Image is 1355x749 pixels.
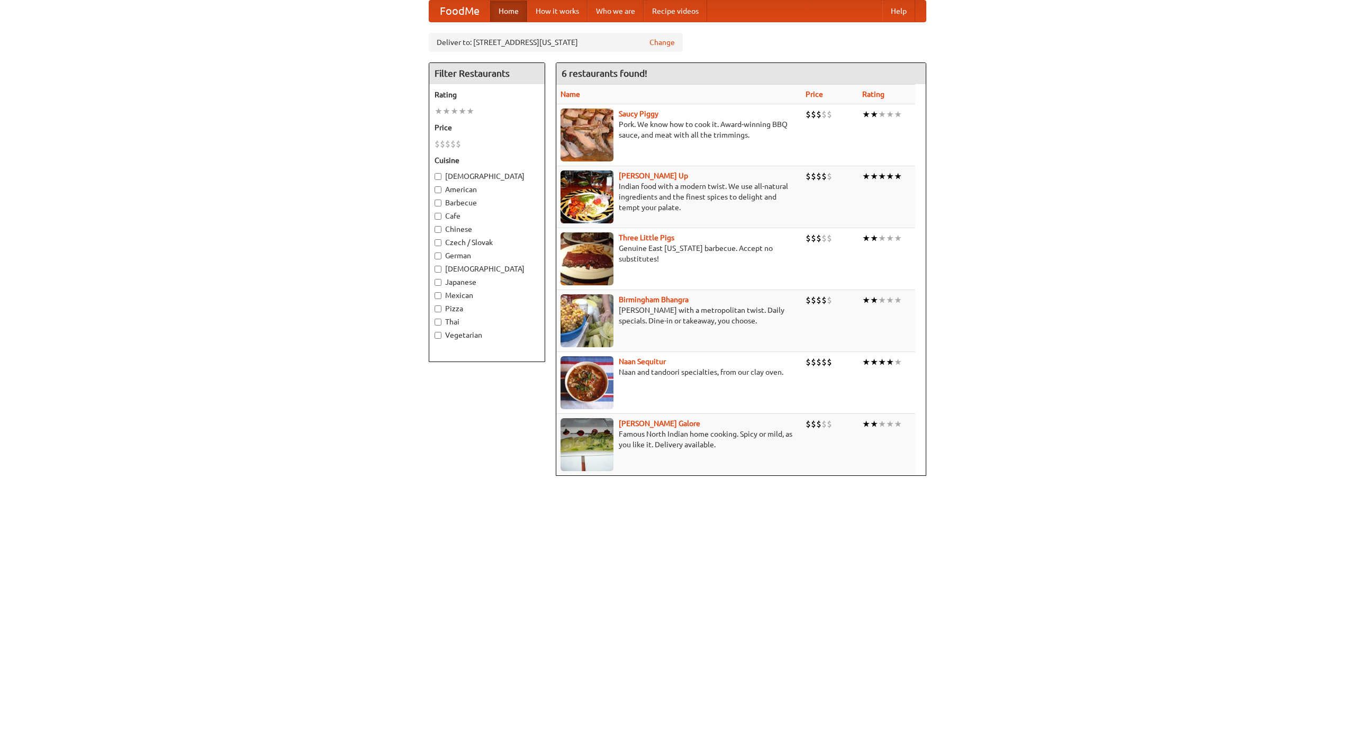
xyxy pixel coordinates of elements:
[816,109,821,120] li: $
[862,418,870,430] li: ★
[878,109,886,120] li: ★
[886,170,894,182] li: ★
[435,211,539,221] label: Cafe
[870,232,878,244] li: ★
[435,226,441,233] input: Chinese
[862,109,870,120] li: ★
[561,305,797,326] p: [PERSON_NAME] with a metropolitan twist. Daily specials. Dine-in or takeaway, you choose.
[827,418,832,430] li: $
[561,170,613,223] img: curryup.jpg
[561,367,797,377] p: Naan and tandoori specialties, from our clay oven.
[811,170,816,182] li: $
[435,197,539,208] label: Barbecue
[619,110,658,118] a: Saucy Piggy
[450,105,458,117] li: ★
[886,294,894,306] li: ★
[878,418,886,430] li: ★
[806,418,811,430] li: $
[821,109,827,120] li: $
[886,418,894,430] li: ★
[862,294,870,306] li: ★
[862,232,870,244] li: ★
[456,138,461,150] li: $
[878,232,886,244] li: ★
[458,105,466,117] li: ★
[435,264,539,274] label: [DEMOGRAPHIC_DATA]
[561,294,613,347] img: bhangra.jpg
[816,418,821,430] li: $
[870,109,878,120] li: ★
[527,1,588,22] a: How it works
[821,356,827,368] li: $
[442,105,450,117] li: ★
[806,356,811,368] li: $
[588,1,644,22] a: Who we are
[619,357,666,366] b: Naan Sequitur
[827,170,832,182] li: $
[811,232,816,244] li: $
[435,303,539,314] label: Pizza
[862,90,884,98] a: Rating
[878,294,886,306] li: ★
[561,232,613,285] img: littlepigs.jpg
[821,294,827,306] li: $
[445,138,450,150] li: $
[435,279,441,286] input: Japanese
[435,224,539,234] label: Chinese
[886,109,894,120] li: ★
[870,170,878,182] li: ★
[816,356,821,368] li: $
[435,200,441,206] input: Barbecue
[649,37,675,48] a: Change
[435,252,441,259] input: German
[870,418,878,430] li: ★
[429,33,683,52] div: Deliver to: [STREET_ADDRESS][US_STATE]
[619,233,674,242] a: Three Little Pigs
[435,266,441,273] input: [DEMOGRAPHIC_DATA]
[811,294,816,306] li: $
[806,232,811,244] li: $
[619,172,688,180] a: [PERSON_NAME] Up
[870,356,878,368] li: ★
[878,356,886,368] li: ★
[821,170,827,182] li: $
[429,1,490,22] a: FoodMe
[435,155,539,166] h5: Cuisine
[862,356,870,368] li: ★
[816,294,821,306] li: $
[435,250,539,261] label: German
[816,232,821,244] li: $
[806,90,823,98] a: Price
[435,171,539,182] label: [DEMOGRAPHIC_DATA]
[644,1,707,22] a: Recipe videos
[886,232,894,244] li: ★
[435,184,539,195] label: American
[878,170,886,182] li: ★
[435,122,539,133] h5: Price
[827,232,832,244] li: $
[435,105,442,117] li: ★
[435,290,539,301] label: Mexican
[435,237,539,248] label: Czech / Slovak
[561,243,797,264] p: Genuine East [US_STATE] barbecue. Accept no substitutes!
[435,319,441,326] input: Thai
[490,1,527,22] a: Home
[894,170,902,182] li: ★
[466,105,474,117] li: ★
[894,356,902,368] li: ★
[811,356,816,368] li: $
[435,239,441,246] input: Czech / Slovak
[806,109,811,120] li: $
[435,292,441,299] input: Mexican
[862,170,870,182] li: ★
[435,213,441,220] input: Cafe
[811,109,816,120] li: $
[435,89,539,100] h5: Rating
[435,332,441,339] input: Vegetarian
[894,294,902,306] li: ★
[894,418,902,430] li: ★
[806,170,811,182] li: $
[435,186,441,193] input: American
